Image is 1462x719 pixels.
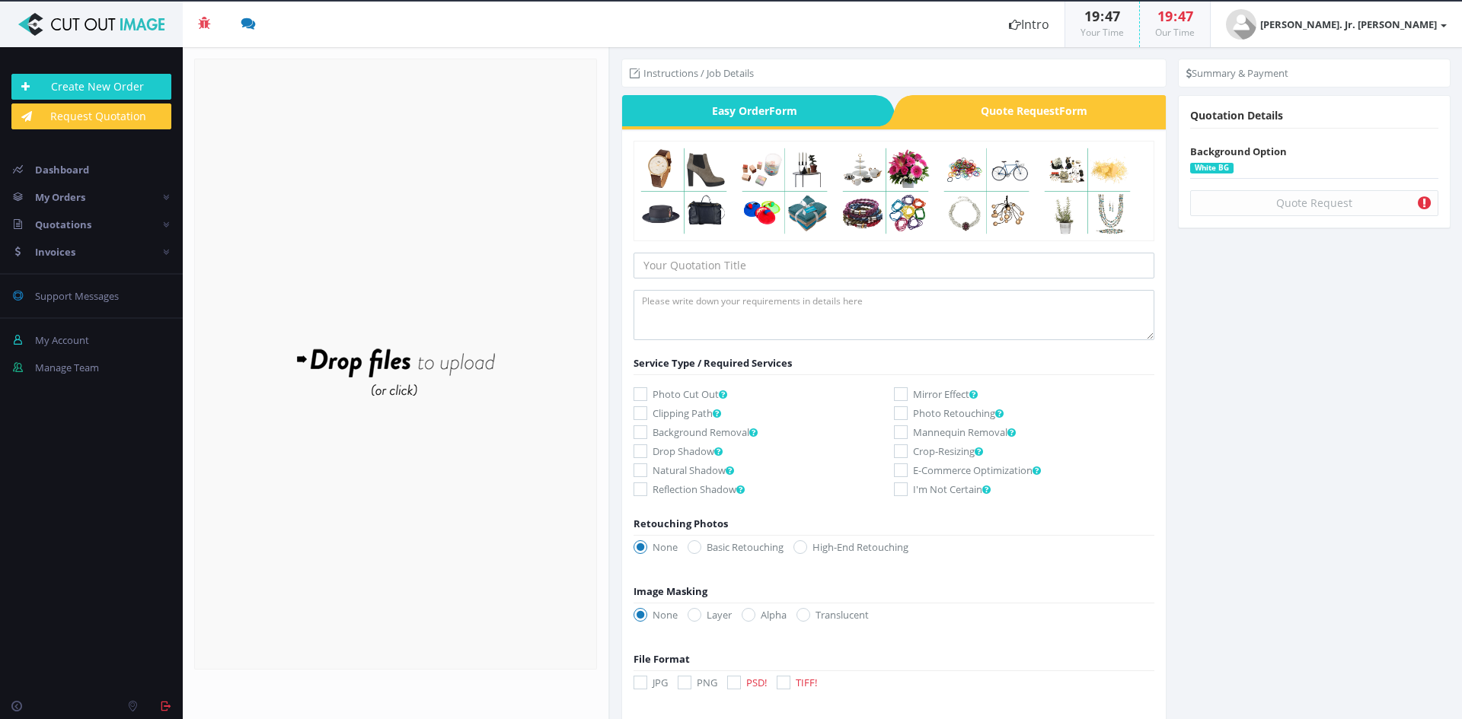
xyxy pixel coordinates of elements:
span: Quote Request [913,95,1166,126]
span: Dashboard [35,163,89,177]
span: Easy Order [622,95,875,126]
label: Drop Shadow [634,444,894,459]
label: Layer [688,607,732,622]
span: TIFF! [796,676,817,689]
label: Translucent [796,607,869,622]
input: Your Quotation Title [634,253,1154,278]
span: Invoices [35,245,75,259]
label: Reflection Shadow [634,482,894,497]
span: Background Option [1190,145,1287,158]
span: 47 [1105,7,1120,25]
a: Request Quotation [11,103,171,129]
span: My Account [35,333,89,347]
i: Form [1059,103,1087,118]
span: Manage Team [35,361,99,374]
label: Background Removal [634,425,894,440]
label: JPG [634,675,668,690]
label: I'm Not Certain [894,482,1154,497]
div: Retouching Photos [634,516,1154,531]
label: Natural Shadow [634,463,894,478]
i: Form [769,103,797,118]
img: user_default.jpg [1226,9,1256,40]
strong: [PERSON_NAME]. Jr. [PERSON_NAME] [1260,17,1437,31]
small: Our Time [1155,26,1195,39]
label: Photo Retouching [894,406,1154,421]
div: Service Type / Required Services [634,355,1154,371]
label: High-End Retouching [793,539,908,555]
span: : [1173,7,1178,25]
span: Quotations [35,218,91,231]
label: Clipping Path [634,406,894,421]
li: Instructions / Job Details [630,65,754,81]
label: Mannequin Removal [894,425,1154,440]
label: Mirror Effect [894,387,1154,402]
span: : [1100,7,1105,25]
span: 19 [1157,7,1173,25]
label: PNG [678,675,717,690]
span: My Orders [35,190,85,204]
a: Create New Order [11,74,171,100]
div: Image Masking [634,539,1154,599]
li: Summary & Payment [1186,65,1288,81]
span: PSD! [746,676,767,689]
label: Crop-Resizing [894,444,1154,459]
a: Easy OrderForm [622,95,875,126]
a: Quote RequestForm [913,95,1166,126]
label: Alpha [742,607,787,622]
label: Photo Cut Out [634,387,894,402]
a: Intro [994,2,1065,47]
span: 47 [1178,7,1193,25]
span: Support Messages [35,289,119,303]
span: 19 [1084,7,1100,25]
a: [PERSON_NAME]. Jr. [PERSON_NAME] [1211,2,1462,47]
div: File Format [634,607,1154,667]
label: Basic Retouching [688,539,784,555]
label: White BG [1190,163,1234,174]
small: Your Time [1081,26,1124,39]
label: None [634,607,678,622]
span: Quotation Details [1190,108,1283,122]
label: None [634,539,678,555]
label: E-Commerce Optimization [894,463,1154,478]
img: Cut Out Image [11,13,171,36]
